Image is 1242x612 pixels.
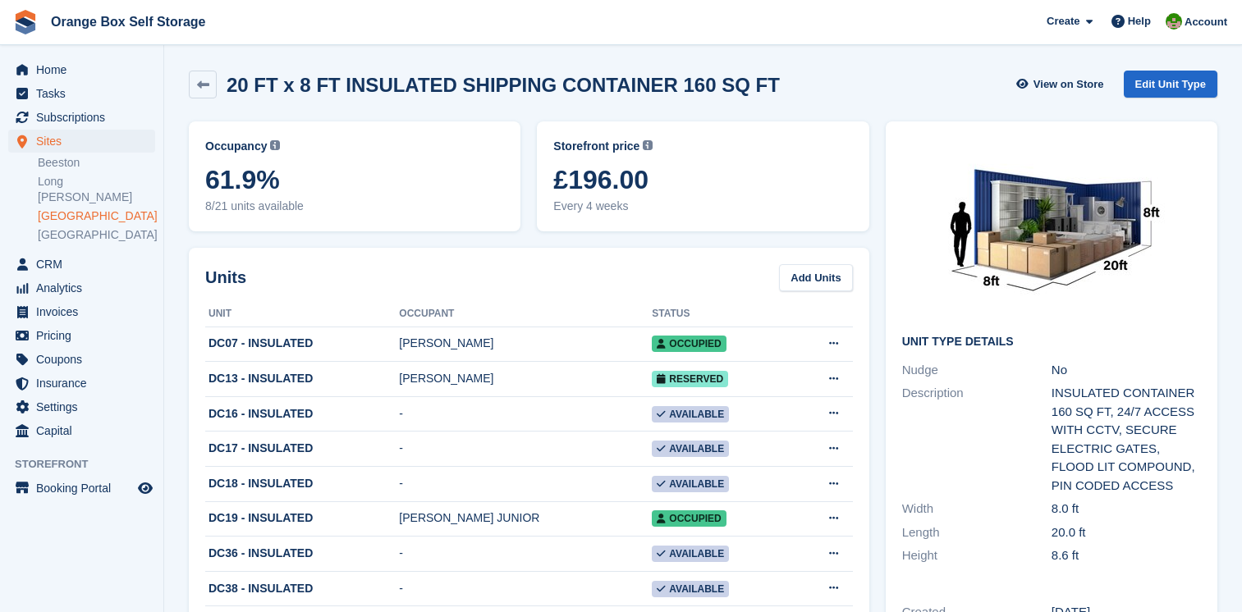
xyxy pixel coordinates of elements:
[553,198,852,215] span: Every 4 weeks
[1052,500,1201,518] div: 8.0 ft
[205,509,399,527] div: DC19 - INSULATED
[38,174,155,205] a: Long [PERSON_NAME]
[8,276,155,299] a: menu
[205,165,504,194] span: 61.9%
[1052,523,1201,542] div: 20.0 ft
[205,138,267,155] span: Occupancy
[399,301,652,327] th: Occupant
[44,8,213,35] a: Orange Box Self Storage
[13,10,38,34] img: stora-icon-8386f47178a22dfd0bd8f6a31ec36ba5ce8667c1dd55bd0f319d3a0aa187defe.svg
[1033,76,1104,93] span: View on Store
[1052,361,1201,380] div: No
[36,419,135,442] span: Capital
[205,405,399,422] div: DC16 - INSULATED
[652,546,729,562] span: Available
[902,546,1052,565] div: Height
[399,335,652,352] div: [PERSON_NAME]
[399,537,652,572] td: -
[652,406,729,422] span: Available
[1124,71,1217,98] a: Edit Unit Type
[36,106,135,129] span: Subscriptions
[652,476,729,492] span: Available
[8,253,155,276] a: menu
[8,348,155,371] a: menu
[643,140,653,150] img: icon-info-grey-7440780725fd019a000dd9b08b2336e03edf1995a4989e88bcd33f0948082b44.svg
[15,456,163,473] span: Storefront
[1015,71,1111,98] a: View on Store
[36,82,135,105] span: Tasks
[205,475,399,492] div: DC18 - INSULATED
[1185,14,1227,30] span: Account
[270,140,280,150] img: icon-info-grey-7440780725fd019a000dd9b08b2336e03edf1995a4989e88bcd33f0948082b44.svg
[553,138,639,155] span: Storefront price
[135,478,155,498] a: Preview store
[36,477,135,500] span: Booking Portal
[227,74,780,96] h2: 20 FT x 8 FT INSULATED SHIPPING CONTAINER 160 SQ FT
[652,510,726,527] span: Occupied
[205,370,399,387] div: DC13 - INSULATED
[38,155,155,171] a: Beeston
[902,384,1052,495] div: Description
[36,372,135,395] span: Insurance
[36,130,135,153] span: Sites
[36,300,135,323] span: Invoices
[8,324,155,347] a: menu
[205,265,246,290] h2: Units
[553,165,852,194] span: £196.00
[36,276,135,299] span: Analytics
[8,130,155,153] a: menu
[902,361,1052,380] div: Nudge
[1052,384,1201,495] div: INSULATED CONTAINER 160 SQ FT, 24/7 ACCESS WITH CCTV, SECURE ELECTRIC GATES, FLOOD LIT COMPOUND, ...
[8,82,155,105] a: menu
[8,106,155,129] a: menu
[8,395,155,418] a: menu
[205,440,399,457] div: DC17 - INSULATED
[652,301,791,327] th: Status
[652,441,729,457] span: Available
[8,477,155,500] a: menu
[399,571,652,606] td: -
[928,138,1175,322] img: 20-ft-container.jpg
[399,370,652,387] div: [PERSON_NAME]
[652,581,729,597] span: Available
[38,227,155,243] a: [GEOGRAPHIC_DATA]
[1047,13,1079,30] span: Create
[399,396,652,432] td: -
[36,253,135,276] span: CRM
[205,198,504,215] span: 8/21 units available
[652,371,728,387] span: Reserved
[36,58,135,81] span: Home
[399,467,652,502] td: -
[38,208,155,224] a: [GEOGRAPHIC_DATA]
[1166,13,1182,30] img: Eric Smith
[779,264,852,291] a: Add Units
[902,336,1201,349] h2: Unit Type details
[902,523,1052,542] div: Length
[205,545,399,562] div: DC36 - INSULATED
[36,324,135,347] span: Pricing
[8,419,155,442] a: menu
[205,335,399,352] div: DC07 - INSULATED
[36,348,135,371] span: Coupons
[399,509,652,527] div: [PERSON_NAME] JUNIOR
[902,500,1052,518] div: Width
[8,300,155,323] a: menu
[205,580,399,597] div: DC38 - INSULATED
[1128,13,1151,30] span: Help
[8,58,155,81] a: menu
[652,336,726,352] span: Occupied
[205,301,399,327] th: Unit
[8,372,155,395] a: menu
[36,395,135,418] span: Settings
[399,432,652,467] td: -
[1052,546,1201,565] div: 8.6 ft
